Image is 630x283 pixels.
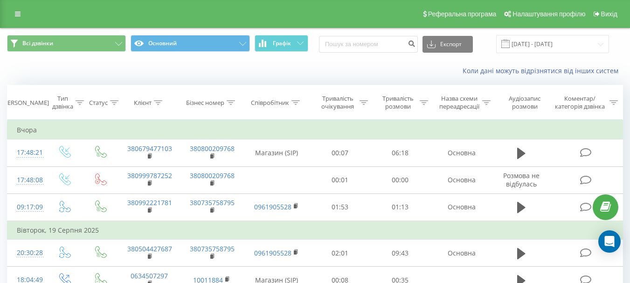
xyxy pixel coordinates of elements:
[17,171,36,189] div: 17:48:08
[7,35,126,52] button: Всі дзвінки
[190,244,235,253] a: 380735758795
[190,144,235,153] a: 380800209768
[89,99,108,107] div: Статус
[52,95,73,110] div: Тип дзвінка
[127,171,172,180] a: 380999787252
[370,166,430,193] td: 00:00
[379,95,417,110] div: Тривалість розмови
[598,230,621,253] div: Open Intercom Messenger
[127,244,172,253] a: 380504427687
[310,193,370,221] td: 01:53
[318,95,357,110] div: Тривалість очікування
[439,95,480,110] div: Назва схеми переадресації
[131,271,168,280] a: 0634507297
[310,240,370,267] td: 02:01
[512,10,585,18] span: Налаштування профілю
[254,248,291,257] a: 0961905528
[7,121,623,139] td: Вчора
[17,144,36,162] div: 17:48:21
[430,166,493,193] td: Основна
[319,36,418,53] input: Пошук за номером
[430,139,493,166] td: Основна
[463,66,623,75] a: Коли дані можуть відрізнятися вiд інших систем
[243,139,310,166] td: Магазин (SIP)
[370,139,430,166] td: 06:18
[273,40,291,47] span: Графік
[370,240,430,267] td: 09:43
[131,35,249,52] button: Основний
[186,99,224,107] div: Бізнес номер
[422,36,473,53] button: Експорт
[17,244,36,262] div: 20:30:28
[503,171,540,188] span: Розмова не відбулась
[428,10,497,18] span: Реферальна програма
[601,10,617,18] span: Вихід
[17,198,36,216] div: 09:17:09
[251,99,289,107] div: Співробітник
[22,40,53,47] span: Всі дзвінки
[310,166,370,193] td: 00:01
[255,35,308,52] button: Графік
[134,99,152,107] div: Клієнт
[127,198,172,207] a: 380992221781
[190,198,235,207] a: 380735758795
[190,171,235,180] a: 380800209768
[501,95,548,110] div: Аудіозапис розмови
[430,193,493,221] td: Основна
[2,99,49,107] div: [PERSON_NAME]
[127,144,172,153] a: 380679477103
[310,139,370,166] td: 00:07
[254,202,291,211] a: 0961905528
[430,240,493,267] td: Основна
[370,193,430,221] td: 01:13
[7,221,623,240] td: Вівторок, 19 Серпня 2025
[553,95,607,110] div: Коментар/категорія дзвінка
